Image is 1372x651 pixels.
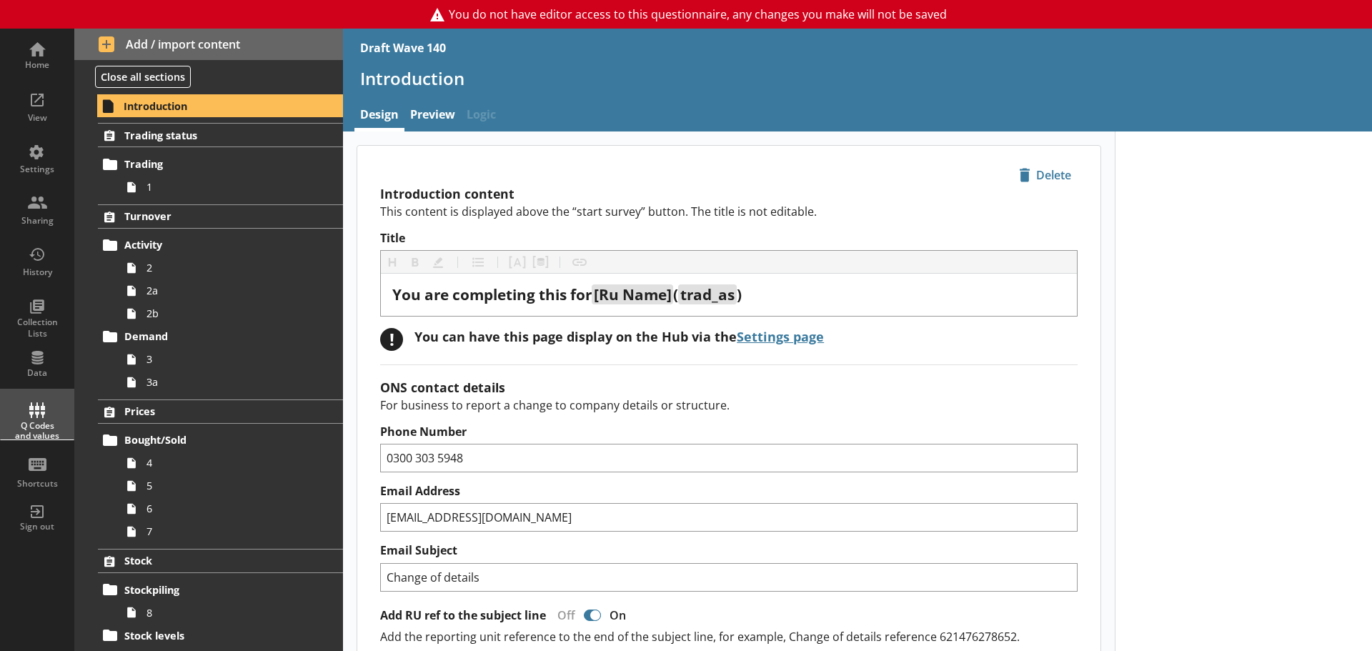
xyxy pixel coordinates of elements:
[120,348,343,371] a: 3
[380,328,403,351] div: !
[392,285,1065,304] div: Title
[461,101,502,131] span: Logic
[146,606,306,620] span: 8
[104,325,343,394] li: Demand33a
[120,474,343,497] a: 5
[380,608,546,623] label: Add RU ref to the subject line
[12,421,62,442] div: Q Codes and values
[380,185,1078,202] h2: Introduction content
[124,329,300,343] span: Demand
[737,284,742,304] span: )
[97,94,343,117] a: Introduction
[104,234,343,325] li: Activity22a2b
[74,123,343,198] li: Trading statusTrading1
[74,204,343,394] li: TurnoverActivity22a2bDemand33a
[74,29,343,60] button: Add / import content
[98,153,343,176] a: Trading
[120,601,343,624] a: 8
[146,307,306,320] span: 2b
[12,317,62,339] div: Collection Lists
[12,164,62,175] div: Settings
[546,607,581,623] div: Off
[98,234,343,257] a: Activity
[99,36,319,52] span: Add / import content
[98,429,343,452] a: Bought/Sold
[120,452,343,474] a: 4
[146,456,306,469] span: 4
[146,284,306,297] span: 2a
[404,101,461,131] a: Preview
[380,484,1078,499] label: Email Address
[380,231,1078,246] label: Title
[12,112,62,124] div: View
[124,209,300,223] span: Turnover
[95,66,191,88] button: Close all sections
[354,101,404,131] a: Design
[146,375,306,389] span: 3a
[380,543,1078,558] label: Email Subject
[392,284,592,304] span: You are completing this for
[1013,164,1077,187] span: Delete
[146,352,306,366] span: 3
[12,521,62,532] div: Sign out
[98,123,343,147] a: Trading status
[360,67,1355,89] h1: Introduction
[12,215,62,227] div: Sharing
[120,257,343,279] a: 2
[124,238,300,252] span: Activity
[146,525,306,538] span: 7
[380,379,1078,396] h2: ONS contact details
[414,328,824,345] div: You can have this page display on the Hub via the
[380,424,1078,439] label: Phone Number
[74,399,343,543] li: PricesBought/Sold4567
[98,549,343,573] a: Stock
[380,629,1078,645] p: Add the reporting unit reference to the end of the subject line, for example, Change of details r...
[98,624,343,647] a: Stock levels
[120,302,343,325] a: 2b
[680,284,735,304] span: trad_as
[12,367,62,379] div: Data
[104,153,343,199] li: Trading1
[146,180,306,194] span: 1
[120,279,343,302] a: 2a
[98,204,343,229] a: Turnover
[380,397,1078,413] p: For business to report a change to company details or structure.
[120,371,343,394] a: 3a
[120,520,343,543] a: 7
[124,404,300,418] span: Prices
[120,497,343,520] a: 6
[604,607,637,623] div: On
[380,204,1078,219] p: This content is displayed above the “start survey” button. The title is not editable.
[594,284,672,304] span: [Ru Name]
[360,40,446,56] div: Draft Wave 140
[98,578,343,601] a: Stockpiling
[124,157,300,171] span: Trading
[124,433,300,447] span: Bought/Sold
[98,399,343,424] a: Prices
[104,578,343,624] li: Stockpiling8
[737,328,824,345] a: Settings page
[124,129,300,142] span: Trading status
[12,59,62,71] div: Home
[12,478,62,490] div: Shortcuts
[673,284,678,304] span: (
[12,267,62,278] div: History
[104,429,343,543] li: Bought/Sold4567
[146,502,306,515] span: 6
[124,629,300,642] span: Stock levels
[124,583,300,597] span: Stockpiling
[124,554,300,567] span: Stock
[146,261,306,274] span: 2
[124,99,300,113] span: Introduction
[146,479,306,492] span: 5
[98,325,343,348] a: Demand
[1013,163,1078,187] button: Delete
[120,176,343,199] a: 1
